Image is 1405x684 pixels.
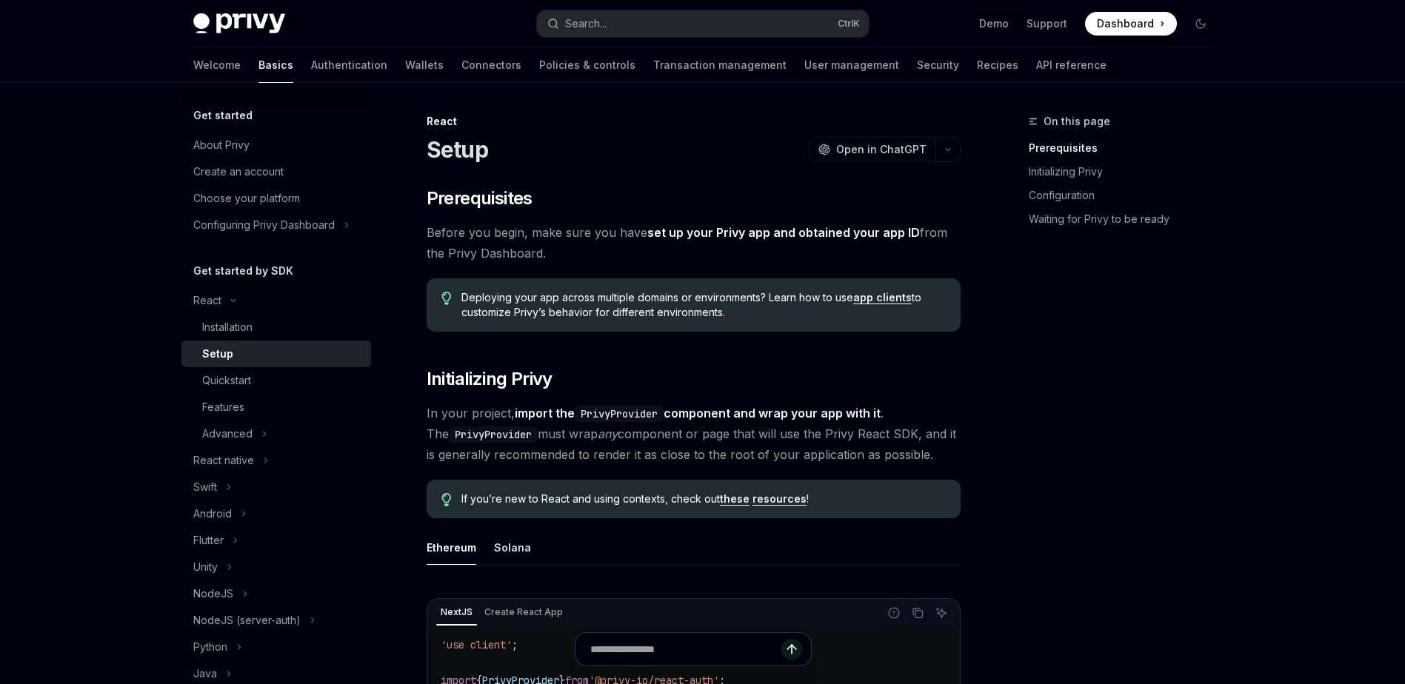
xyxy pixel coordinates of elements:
em: any [598,426,618,441]
a: Dashboard [1085,12,1177,36]
button: Toggle Unity section [181,554,371,580]
a: Support [1027,16,1067,31]
button: Toggle NodeJS section [181,580,371,607]
div: Python [193,638,227,656]
div: Choose your platform [193,190,300,207]
a: Create an account [181,158,371,185]
div: About Privy [193,136,250,154]
span: Before you begin, make sure you have from the Privy Dashboard. [427,222,961,264]
a: Recipes [977,47,1018,83]
h5: Get started by SDK [193,262,293,280]
span: If you’re new to React and using contexts, check out ! [461,492,945,506]
a: Initializing Privy [1029,160,1224,184]
svg: Tip [441,493,452,506]
a: Prerequisites [1029,136,1224,160]
div: Advanced [202,425,253,443]
div: Ethereum [427,530,476,565]
button: Toggle React native section [181,447,371,474]
a: Quickstart [181,367,371,394]
div: React [193,292,221,309]
button: Report incorrect code [884,603,904,623]
a: Configuration [1029,184,1224,207]
span: On this page [1044,113,1110,130]
div: React [427,114,961,129]
button: Ask AI [932,603,951,623]
span: Deploying your app across multiple domains or environments? Learn how to use to customize Privy’s... [461,290,945,320]
div: Create React App [480,603,567,621]
a: Installation [181,314,371,341]
div: Java [193,665,217,683]
a: Policies & controls [539,47,635,83]
span: Open in ChatGPT [836,142,927,157]
div: Solana [494,530,531,565]
div: NextJS [436,603,477,621]
button: Send message [781,639,802,660]
div: Unity [193,558,218,576]
a: Security [917,47,959,83]
a: Choose your platform [181,185,371,212]
a: Connectors [461,47,521,83]
button: Toggle Advanced section [181,420,371,447]
svg: Tip [441,292,452,305]
div: Quickstart [202,372,251,389]
code: PrivyProvider [449,426,538,443]
span: In your project, . The must wrap component or page that will use the Privy React SDK, and it is g... [427,403,961,465]
button: Toggle Android section [181,500,371,527]
button: Copy the contents from the code block [908,603,927,623]
a: About Privy [181,132,371,158]
a: Wallets [405,47,444,83]
h5: Get started [193,107,253,124]
a: Features [181,394,371,420]
div: Configuring Privy Dashboard [193,216,335,234]
a: set up your Privy app and obtained your app ID [647,225,920,241]
input: Ask a question... [590,633,781,665]
a: app clients [853,291,912,304]
strong: import the component and wrap your app with it [515,406,881,420]
button: Toggle Python section [181,634,371,660]
div: Swift [193,478,217,496]
button: Toggle React section [181,287,371,314]
a: resources [752,492,807,506]
div: Flutter [193,532,224,549]
div: Installation [202,318,253,336]
a: Transaction management [653,47,787,83]
button: Toggle Configuring Privy Dashboard section [181,212,371,238]
div: Search... [565,15,607,33]
a: Waiting for Privy to be ready [1029,207,1224,231]
a: these [720,492,750,506]
div: Android [193,505,232,523]
a: Authentication [311,47,387,83]
img: dark logo [193,13,285,34]
div: NodeJS (server-auth) [193,611,301,629]
span: Initializing Privy [427,367,553,391]
a: User management [804,47,899,83]
button: Toggle dark mode [1189,12,1212,36]
a: Basics [258,47,293,83]
div: Features [202,398,244,416]
code: PrivyProvider [575,406,664,422]
button: Open in ChatGPT [809,137,935,162]
span: Dashboard [1097,16,1154,31]
h1: Setup [427,136,488,163]
a: Demo [979,16,1009,31]
button: Toggle Flutter section [181,527,371,554]
a: Welcome [193,47,241,83]
div: Create an account [193,163,284,181]
div: Setup [202,345,233,363]
a: API reference [1036,47,1107,83]
button: Open search [537,10,869,37]
span: Prerequisites [427,187,533,210]
span: Ctrl K [838,18,860,30]
button: Toggle NodeJS (server-auth) section [181,607,371,634]
button: Toggle Swift section [181,474,371,500]
div: React native [193,452,254,469]
div: NodeJS [193,585,233,603]
a: Setup [181,341,371,367]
